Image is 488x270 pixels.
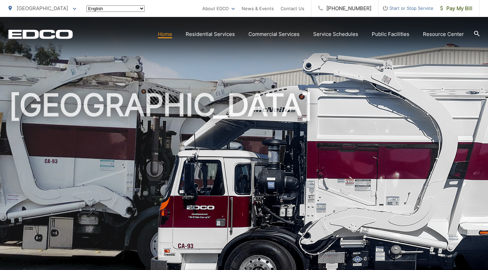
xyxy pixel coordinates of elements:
[242,4,274,13] a: News & Events
[423,30,464,38] a: Resource Center
[372,30,409,38] a: Public Facilities
[186,30,235,38] a: Residential Services
[248,30,300,38] a: Commercial Services
[86,5,145,12] select: Select a language
[8,29,73,39] a: EDCD logo. Return to the homepage.
[440,4,472,13] span: Pay My Bill
[202,4,235,13] a: About EDCO
[281,4,304,13] a: Contact Us
[17,5,68,12] span: [GEOGRAPHIC_DATA]
[313,30,358,38] a: Service Schedules
[158,30,172,38] a: Home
